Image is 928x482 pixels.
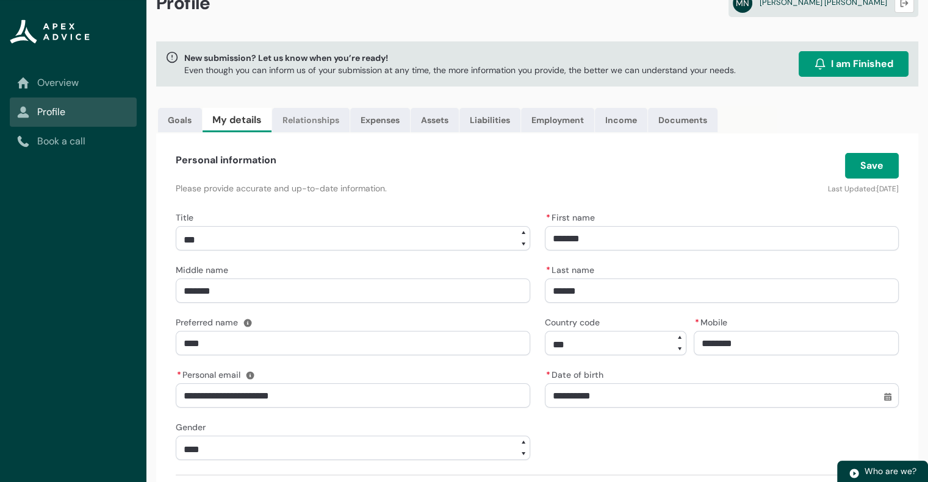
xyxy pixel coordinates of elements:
[17,76,129,90] a: Overview
[545,209,600,224] label: First name
[272,108,350,132] a: Relationships
[648,108,718,132] a: Documents
[877,184,899,194] lightning-formatted-date-time: [DATE]
[158,108,202,132] a: Goals
[545,261,599,276] label: Last name
[176,366,245,381] label: Personal email
[459,108,520,132] a: Liabilities
[545,366,608,381] label: Date of birth
[695,317,699,328] abbr: required
[694,314,732,328] label: Mobile
[17,105,129,119] a: Profile
[831,57,893,71] span: I am Finished
[828,184,877,194] lightning-formatted-text: Last Updated:
[176,314,243,328] label: Preferred name
[814,58,826,70] img: alarm.svg
[17,134,129,149] a: Book a call
[411,108,459,132] a: Assets
[10,19,90,44] img: Apex Advice Group
[849,468,860,479] img: play.svg
[176,153,276,168] h4: Personal information
[10,68,137,156] nav: Sub page
[350,108,410,132] a: Expenses
[203,108,272,132] a: My details
[546,369,550,380] abbr: required
[176,261,233,276] label: Middle name
[184,52,736,64] span: New submission? Let us know when you’re ready!
[176,422,206,433] span: Gender
[184,64,736,76] p: Even though you can inform us of your submission at any time, the more information you provide, t...
[595,108,647,132] a: Income
[799,51,908,77] button: I am Finished
[845,153,899,179] button: Save
[545,317,600,328] span: Country code
[521,108,594,132] a: Employment
[177,369,181,380] abbr: required
[176,182,653,194] p: Please provide accurate and up-to-date information.
[865,466,916,477] span: Who are we?
[176,212,193,223] span: Title
[546,264,550,275] abbr: required
[546,212,550,223] abbr: required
